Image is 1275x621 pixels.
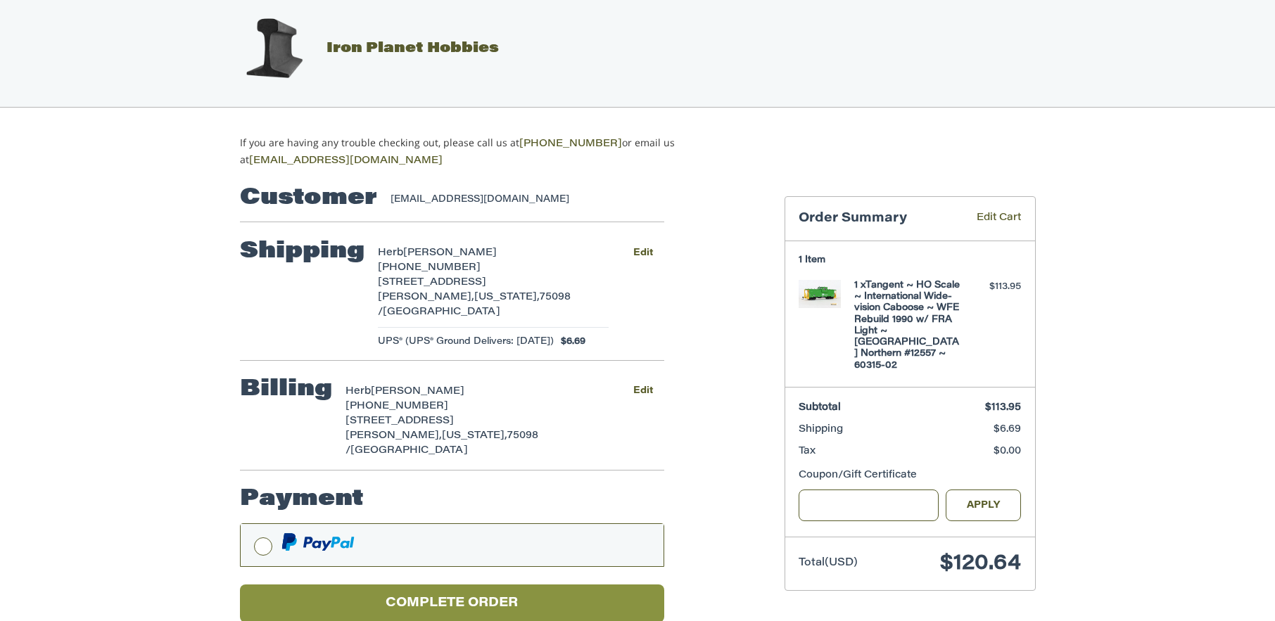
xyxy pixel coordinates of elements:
a: [EMAIL_ADDRESS][DOMAIN_NAME] [249,156,443,166]
span: Total (USD) [799,558,858,568]
div: Coupon/Gift Certificate [799,468,1021,483]
span: [STREET_ADDRESS] [345,416,454,426]
span: Herb [378,248,403,258]
input: Gift Certificate or Coupon Code [799,489,939,521]
span: UPS® (UPS® Ground Delivers: [DATE]) [378,335,554,349]
h3: Order Summary [799,211,956,227]
span: 75098 / [345,431,538,456]
span: Subtotal [799,403,841,413]
h4: 1 x Tangent ~ HO Scale ~ International Wide-vision Caboose ~ WFE Rebuild 1990 w/ FRA Light ~ [GEO... [854,280,962,371]
span: [PHONE_NUMBER] [378,263,481,273]
h2: Shipping [240,238,364,266]
span: Iron Planet Hobbies [326,41,499,56]
span: [PERSON_NAME] [371,387,464,397]
h2: Payment [240,485,364,513]
a: Iron Planet Hobbies [224,41,499,56]
a: [PHONE_NUMBER] [519,139,622,149]
span: Herb [345,387,371,397]
a: Edit Cart [956,211,1021,227]
span: $6.69 [554,335,585,349]
h2: Billing [240,376,332,404]
span: [GEOGRAPHIC_DATA] [350,446,468,456]
span: $0.00 [994,447,1021,456]
span: [PERSON_NAME], [378,293,474,302]
img: PayPal icon [281,533,355,551]
button: Apply [946,489,1022,521]
h3: 1 Item [799,255,1021,266]
div: [EMAIL_ADDRESS][DOMAIN_NAME] [391,193,650,207]
p: If you are having any trouble checking out, please call us at or email us at [240,135,719,169]
span: [US_STATE], [474,293,540,302]
span: $113.95 [985,403,1021,413]
h2: Customer [240,184,377,212]
span: [GEOGRAPHIC_DATA] [383,307,500,317]
button: Edit [623,243,664,263]
span: $6.69 [994,425,1021,435]
span: Shipping [799,425,843,435]
span: Tax [799,447,816,456]
button: Edit [623,381,664,402]
span: [US_STATE], [442,431,507,441]
div: $113.95 [965,280,1021,294]
img: Iron Planet Hobbies [239,13,309,84]
span: [STREET_ADDRESS] [378,278,486,288]
span: [PERSON_NAME], [345,431,442,441]
span: [PHONE_NUMBER] [345,402,448,411]
span: $120.64 [940,553,1021,575]
span: [PERSON_NAME] [403,248,497,258]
